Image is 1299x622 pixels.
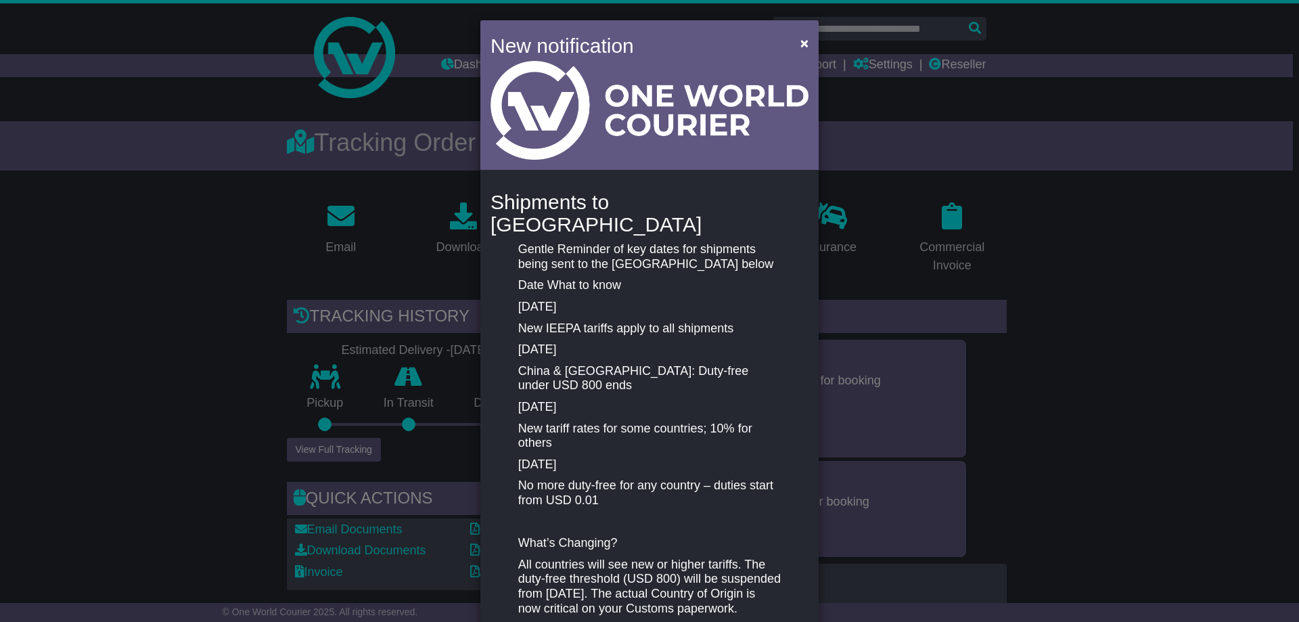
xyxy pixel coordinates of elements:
h4: Shipments to [GEOGRAPHIC_DATA] [491,191,808,236]
p: No more duty-free for any country – duties start from USD 0.01 [518,479,781,508]
p: Gentle Reminder of key dates for shipments being sent to the [GEOGRAPHIC_DATA] below [518,242,781,271]
p: [DATE] [518,342,781,357]
h4: New notification [491,30,781,61]
p: [DATE] [518,458,781,472]
p: Date What to know [518,278,781,293]
button: Close [794,29,815,57]
img: Light [491,61,808,160]
p: China & [GEOGRAPHIC_DATA]: Duty-free under USD 800 ends [518,364,781,393]
p: New IEEPA tariffs apply to all shipments [518,321,781,336]
span: × [800,35,808,51]
p: What’s Changing? [518,536,781,551]
p: [DATE] [518,300,781,315]
p: All countries will see new or higher tariffs. The duty-free threshold (USD 800) will be suspended... [518,558,781,616]
p: [DATE] [518,400,781,415]
p: New tariff rates for some countries; 10% for others [518,422,781,451]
